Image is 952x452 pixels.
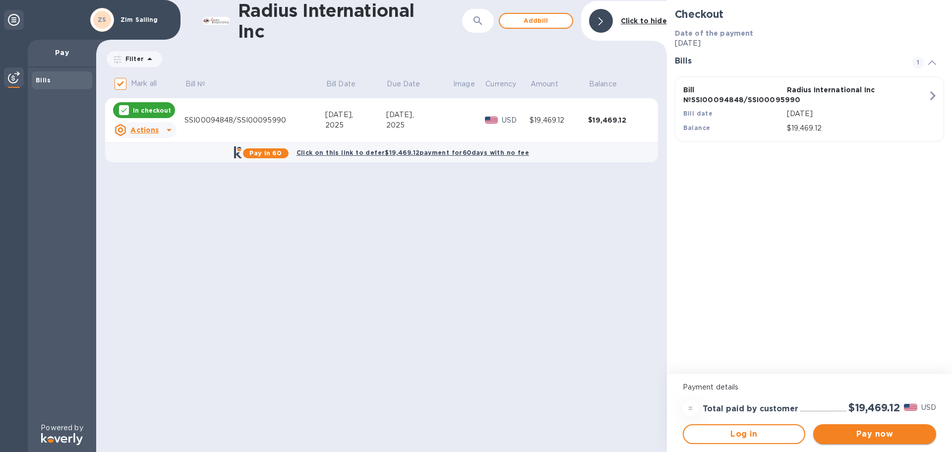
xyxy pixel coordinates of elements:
h2: Checkout [675,8,944,20]
b: Balance [683,124,711,131]
p: Zim Sailing [120,16,170,23]
div: [DATE], [386,110,453,120]
img: USD [904,404,917,411]
p: Mark all [131,78,157,89]
p: $19,469.12 [787,123,928,133]
span: Log in [692,428,797,440]
button: Pay now [813,424,936,444]
div: SSI00094848/SSI00095990 [184,115,325,126]
div: [DATE], [325,110,386,120]
span: 1 [912,57,924,68]
p: Amount [531,79,558,89]
div: $19,469.12 [588,115,647,125]
div: = [683,400,699,416]
span: Pay now [821,428,928,440]
h2: $19,469.12 [848,401,900,414]
p: Bill № SSI00094848/SSI00095990 [683,85,783,105]
b: ZS [98,16,107,23]
p: Radius International Inc [787,85,887,95]
p: Balance [589,79,617,89]
img: Logo [41,433,83,445]
p: Powered by [41,423,83,433]
h3: Total paid by customer [703,404,798,414]
p: Bill № [185,79,206,89]
span: Bill № [185,79,219,89]
b: Click on this link to defer $19,469.12 payment for 60 days with no fee [297,149,529,156]
p: Pay [36,48,88,58]
b: Bills [36,76,51,84]
p: Due Date [387,79,420,89]
span: Bill Date [326,79,368,89]
p: USD [502,115,530,126]
span: Balance [589,79,630,89]
p: Bill Date [326,79,356,89]
img: USD [485,117,498,124]
p: [DATE] [675,38,944,49]
button: Bill №SSI00094848/SSI00095990Radius International IncBill date[DATE]Balance$19,469.12 [675,76,944,142]
b: Bill date [683,110,713,117]
p: USD [921,402,936,413]
span: Due Date [387,79,433,89]
p: In checkout [133,106,171,115]
button: Log in [683,424,806,444]
b: Click to hide [621,17,667,25]
p: [DATE] [787,109,928,119]
b: Date of the payment [675,29,754,37]
p: Filter [121,55,144,63]
p: Image [453,79,475,89]
span: Add bill [508,15,564,27]
div: 2025 [386,120,453,130]
p: Currency [485,79,516,89]
b: Pay in 60 [249,149,282,157]
button: Addbill [499,13,573,29]
div: 2025 [325,120,386,130]
span: Amount [531,79,571,89]
p: Payment details [683,382,936,392]
h3: Bills [675,57,900,66]
u: Actions [130,126,159,134]
div: $19,469.12 [530,115,588,126]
